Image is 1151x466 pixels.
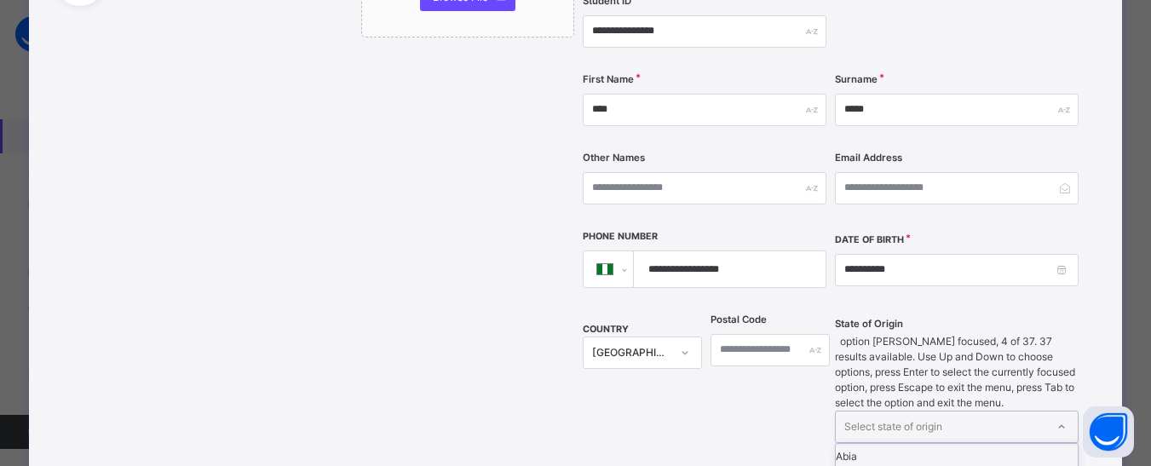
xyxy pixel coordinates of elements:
span: State of Origin [835,317,903,331]
div: [GEOGRAPHIC_DATA] [592,345,670,360]
span: COUNTRY [583,324,629,335]
label: Surname [835,72,878,87]
label: Email Address [835,151,902,165]
label: Other Names [583,151,645,165]
div: Select state of origin [844,411,942,443]
span: option [PERSON_NAME] focused, 4 of 37. 37 results available. Use Up and Down to choose options, p... [835,335,1075,409]
label: Date of Birth [835,233,904,247]
label: Phone Number [583,230,658,244]
label: Postal Code [711,313,767,327]
label: First Name [583,72,634,87]
button: Open asap [1083,406,1134,457]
